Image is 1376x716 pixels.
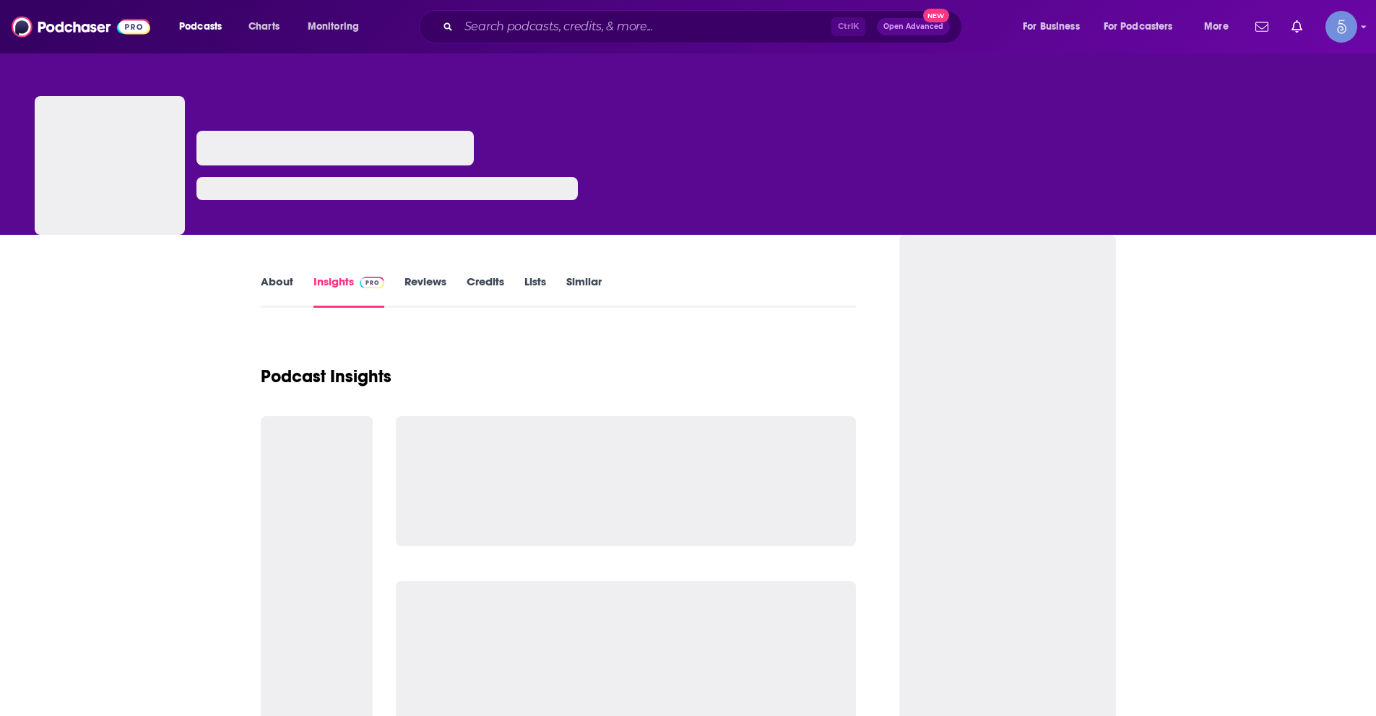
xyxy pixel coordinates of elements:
[566,275,602,308] a: Similar
[298,15,378,38] button: open menu
[459,15,831,38] input: Search podcasts, credits, & more...
[1250,14,1274,39] a: Show notifications dropdown
[1194,15,1247,38] button: open menu
[308,17,359,37] span: Monitoring
[169,15,241,38] button: open menu
[1204,17,1229,37] span: More
[239,15,288,38] a: Charts
[313,275,385,308] a: InsightsPodchaser Pro
[261,366,391,387] h1: Podcast Insights
[831,17,865,36] span: Ctrl K
[883,23,943,30] span: Open Advanced
[179,17,222,37] span: Podcasts
[877,18,950,35] button: Open AdvancedNew
[1325,11,1357,43] button: Show profile menu
[1023,17,1080,37] span: For Business
[360,277,385,288] img: Podchaser Pro
[467,275,504,308] a: Credits
[1104,17,1173,37] span: For Podcasters
[404,275,446,308] a: Reviews
[1094,15,1194,38] button: open menu
[524,275,546,308] a: Lists
[1286,14,1308,39] a: Show notifications dropdown
[1325,11,1357,43] img: User Profile
[248,17,280,37] span: Charts
[1013,15,1098,38] button: open menu
[923,9,949,22] span: New
[433,10,976,43] div: Search podcasts, credits, & more...
[1325,11,1357,43] span: Logged in as Spiral5-G1
[12,13,150,40] img: Podchaser - Follow, Share and Rate Podcasts
[261,275,293,308] a: About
